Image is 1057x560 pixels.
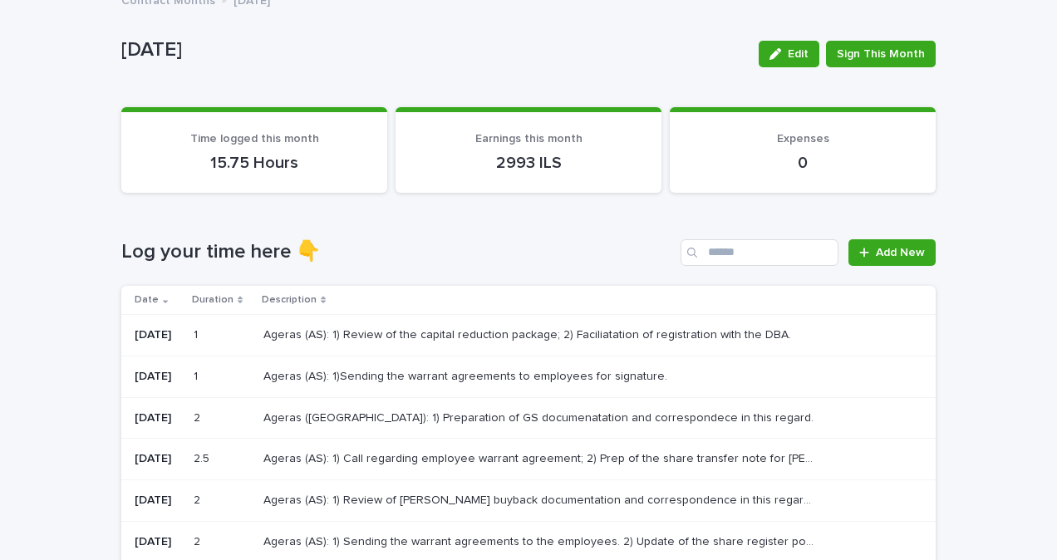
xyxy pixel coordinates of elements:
[263,449,821,466] p: Ageras (AS): 1) Call regarding employee warrant agreement; 2) Prep of the share transfer note for...
[263,490,821,508] p: Ageras (AS): 1) Review of Ariel buyback documentation and correspondence in this regard. 2) Facil...
[194,366,201,384] p: 1
[759,41,819,67] button: Edit
[876,247,925,258] span: Add New
[415,153,642,173] p: 2993 ILS
[194,532,204,549] p: 2
[135,370,180,384] p: [DATE]
[690,153,916,173] p: 0
[681,239,838,266] input: Search
[135,535,180,549] p: [DATE]
[194,449,213,466] p: 2.5
[194,490,204,508] p: 2
[190,133,319,145] span: Time logged this month
[837,46,925,62] span: Sign This Month
[141,153,367,173] p: 15.75 Hours
[135,494,180,508] p: [DATE]
[192,291,234,309] p: Duration
[194,325,201,342] p: 1
[121,38,745,62] p: [DATE]
[263,366,671,384] p: Ageras (AS): 1)Sending the warrant agreements to employees for signature.
[826,41,936,67] button: Sign This Month
[135,291,159,309] p: Date
[121,397,936,439] tr: [DATE]22 Ageras ([GEOGRAPHIC_DATA]): 1) Preparation of GS documenatation and correspondece in thi...
[788,48,809,60] span: Edit
[121,439,936,480] tr: [DATE]2.52.5 Ageras (AS): 1) Call regarding employee warrant agreement; 2) Prep of the share tran...
[121,356,936,397] tr: [DATE]11 Ageras (AS): 1)Sending the warrant agreements to employees for signature.Ageras (AS): 1)...
[135,328,180,342] p: [DATE]
[135,452,180,466] p: [DATE]
[475,133,583,145] span: Earnings this month
[263,325,794,342] p: Ageras (AS): 1) Review of the capital reduction package; 2) Faciliatation of registration with th...
[121,480,936,522] tr: [DATE]22 Ageras (AS): 1) Review of [PERSON_NAME] buyback documentation and correspondence in this...
[135,411,180,425] p: [DATE]
[777,133,829,145] span: Expenses
[848,239,936,266] a: Add New
[263,408,817,425] p: Ageras ([GEOGRAPHIC_DATA]): 1) Preparation of GS documenatation and correspondece in this regard.
[263,532,821,549] p: Ageras (AS): 1) Sending the warrant agreements to the employees. 2) Update of the share register ...
[194,408,204,425] p: 2
[121,240,674,264] h1: Log your time here 👇
[262,291,317,309] p: Description
[121,314,936,356] tr: [DATE]11 Ageras (AS): 1) Review of the capital reduction package; 2) Faciliatation of registratio...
